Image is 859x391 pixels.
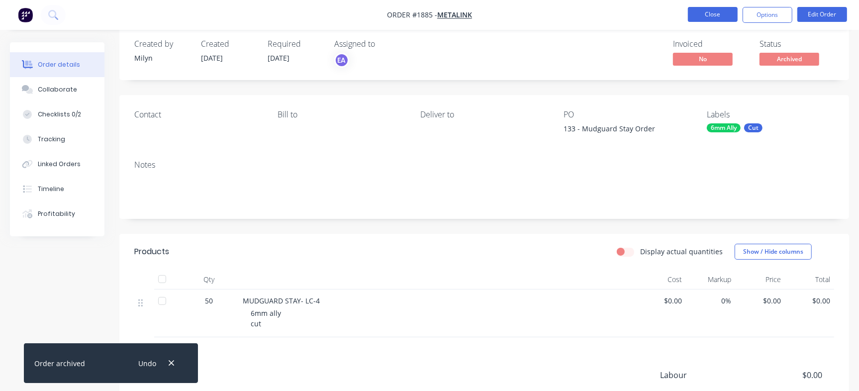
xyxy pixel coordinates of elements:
span: Labour [660,369,749,381]
span: $0.00 [641,295,682,306]
div: Contact [134,110,262,119]
span: 50 [205,295,213,306]
div: Cut [744,123,763,132]
button: Checklists 0/2 [10,102,104,127]
span: 0% [690,295,731,306]
button: EA [334,53,349,68]
div: PO [564,110,691,119]
div: Deliver to [421,110,548,119]
button: Undo [133,357,161,370]
div: Collaborate [38,85,77,94]
div: Tracking [38,135,65,144]
button: Options [743,7,792,23]
div: Timeline [38,185,64,194]
div: Status [760,39,834,49]
div: Profitability [38,209,75,218]
div: Invoiced [673,39,748,49]
button: Show / Hide columns [735,244,812,260]
div: Cost [637,270,686,290]
span: No [673,53,733,65]
img: Factory [18,7,33,22]
div: Required [268,39,322,49]
span: [DATE] [201,53,223,63]
a: Metalink [437,10,472,20]
button: Edit Order [797,7,847,22]
div: Order archived [34,358,85,369]
label: Display actual quantities [640,246,723,257]
span: $0.00 [740,295,781,306]
div: Labels [707,110,834,119]
button: Tracking [10,127,104,152]
div: Notes [134,160,834,170]
span: Order #1885 - [387,10,437,20]
button: Linked Orders [10,152,104,177]
div: Price [736,270,785,290]
button: Collaborate [10,77,104,102]
div: Qty [179,270,239,290]
div: 133 - Mudguard Stay Order [564,123,688,137]
div: Created [201,39,256,49]
span: $0.00 [789,295,830,306]
div: Products [134,246,169,258]
div: Created by [134,39,189,49]
button: Close [688,7,738,22]
div: Markup [686,270,735,290]
div: Order details [38,60,80,69]
span: Archived [760,53,819,65]
div: 6mm Ally [707,123,741,132]
div: Total [785,270,834,290]
div: Assigned to [334,39,434,49]
span: MUDGUARD STAY- LC-4 [243,296,320,305]
div: Checklists 0/2 [38,110,81,119]
span: [DATE] [268,53,289,63]
div: Bill to [278,110,405,119]
button: Profitability [10,201,104,226]
div: Milyn [134,53,189,63]
div: Linked Orders [38,160,81,169]
button: Timeline [10,177,104,201]
span: $0.00 [749,369,822,381]
button: Order details [10,52,104,77]
span: 6mm ally cut [251,308,281,328]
